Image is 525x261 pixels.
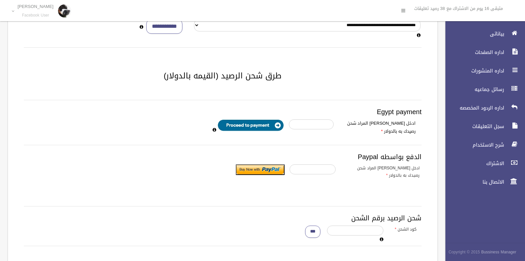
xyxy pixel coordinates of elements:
[24,153,422,160] h3: الدفع بواسطه Paypal
[24,214,422,222] h3: شحن الرصيد برقم الشحن
[440,105,506,111] span: اداره الردود المخصصه
[16,71,429,80] h2: طرق شحن الرصيد (القيمه بالدولار)
[440,49,506,56] span: اداره الصفحات
[388,226,422,233] label: كود الشحن
[440,82,525,97] a: رسائل جماعيه
[440,67,506,74] span: اداره المنشورات
[440,45,525,60] a: اداره الصفحات
[236,164,285,175] input: Submit
[341,164,425,179] label: ادخل [PERSON_NAME] المراد شحن رصيدك به بالدولار
[440,30,506,37] span: بياناتى
[440,179,506,185] span: الاتصال بنا
[440,142,506,148] span: شرح الاستخدام
[440,160,506,167] span: الاشتراك
[440,64,525,78] a: اداره المنشورات
[440,175,525,189] a: الاتصال بنا
[440,119,525,134] a: سجل التعليقات
[440,138,525,152] a: شرح الاستخدام
[440,123,506,130] span: سجل التعليقات
[440,156,525,171] a: الاشتراك
[18,13,53,18] small: Facebook User
[24,108,422,115] h3: Egypt payment
[448,248,480,256] span: Copyright © 2015
[339,119,421,135] label: ادخل [PERSON_NAME] المراد شحن رصيدك به بالدولار
[481,248,516,256] strong: Bussiness Manager
[440,86,506,93] span: رسائل جماعيه
[440,26,525,41] a: بياناتى
[440,101,525,115] a: اداره الردود المخصصه
[18,4,53,9] p: [PERSON_NAME]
